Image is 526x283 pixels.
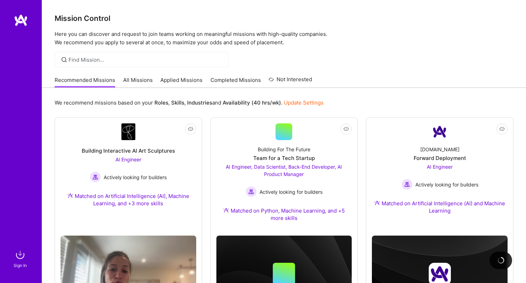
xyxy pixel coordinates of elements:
[13,248,27,262] img: sign in
[121,123,135,140] img: Company Logo
[253,154,315,162] div: Team for a Tech Startup
[14,14,28,26] img: logo
[55,30,513,47] p: Here you can discover and request to join teams working on meaningful missions with high-quality ...
[14,262,27,269] div: Sign In
[154,99,168,106] b: Roles
[372,200,508,214] div: Matched on Artificial Intelligence (AI) and Machine Learning
[372,123,508,223] a: Company Logo[DOMAIN_NAME]Forward DeploymentAI Engineer Actively looking for buildersActively look...
[61,123,196,230] a: Company LogoBuilding Interactive AI Art SculpturesAI Engineer Actively looking for buildersActive...
[343,126,349,132] i: icon EyeClosed
[246,186,257,197] img: Actively looking for builders
[187,99,212,106] b: Industries
[374,200,380,206] img: Ateam Purple Icon
[188,126,193,132] i: icon EyeClosed
[216,207,352,222] div: Matched on Python, Machine Learning, and +5 more skills
[216,123,352,230] a: Building For The FutureTeam for a Tech StartupAI Engineer, Data Scientist, Back-End Developer, AI...
[55,14,513,23] h3: Mission Control
[210,76,261,88] a: Completed Missions
[499,126,505,132] i: icon EyeClosed
[60,56,68,64] i: icon SearchGrey
[260,188,322,196] span: Actively looking for builders
[420,146,460,153] div: [DOMAIN_NAME]
[258,146,310,153] div: Building For The Future
[497,257,505,264] img: loading
[15,248,27,269] a: sign inSign In
[160,76,202,88] a: Applied Missions
[55,76,115,88] a: Recommended Missions
[115,156,141,162] span: AI Engineer
[123,76,153,88] a: All Missions
[401,179,413,190] img: Actively looking for builders
[90,171,101,183] img: Actively looking for builders
[415,181,478,188] span: Actively looking for builders
[226,164,342,177] span: AI Engineer, Data Scientist, Back-End Developer, AI Product Manager
[171,99,184,106] b: Skills
[61,192,196,207] div: Matched on Artificial Intelligence (AI), Machine Learning, and +3 more skills
[427,164,453,170] span: AI Engineer
[431,123,448,140] img: Company Logo
[414,154,466,162] div: Forward Deployment
[104,174,167,181] span: Actively looking for builders
[223,99,281,106] b: Availability (40 hrs/wk)
[69,56,223,63] input: Find Mission...
[55,99,324,106] p: We recommend missions based on your , , and .
[223,207,229,213] img: Ateam Purple Icon
[82,147,175,154] div: Building Interactive AI Art Sculptures
[284,99,324,106] a: Update Settings
[269,75,312,88] a: Not Interested
[67,193,73,198] img: Ateam Purple Icon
